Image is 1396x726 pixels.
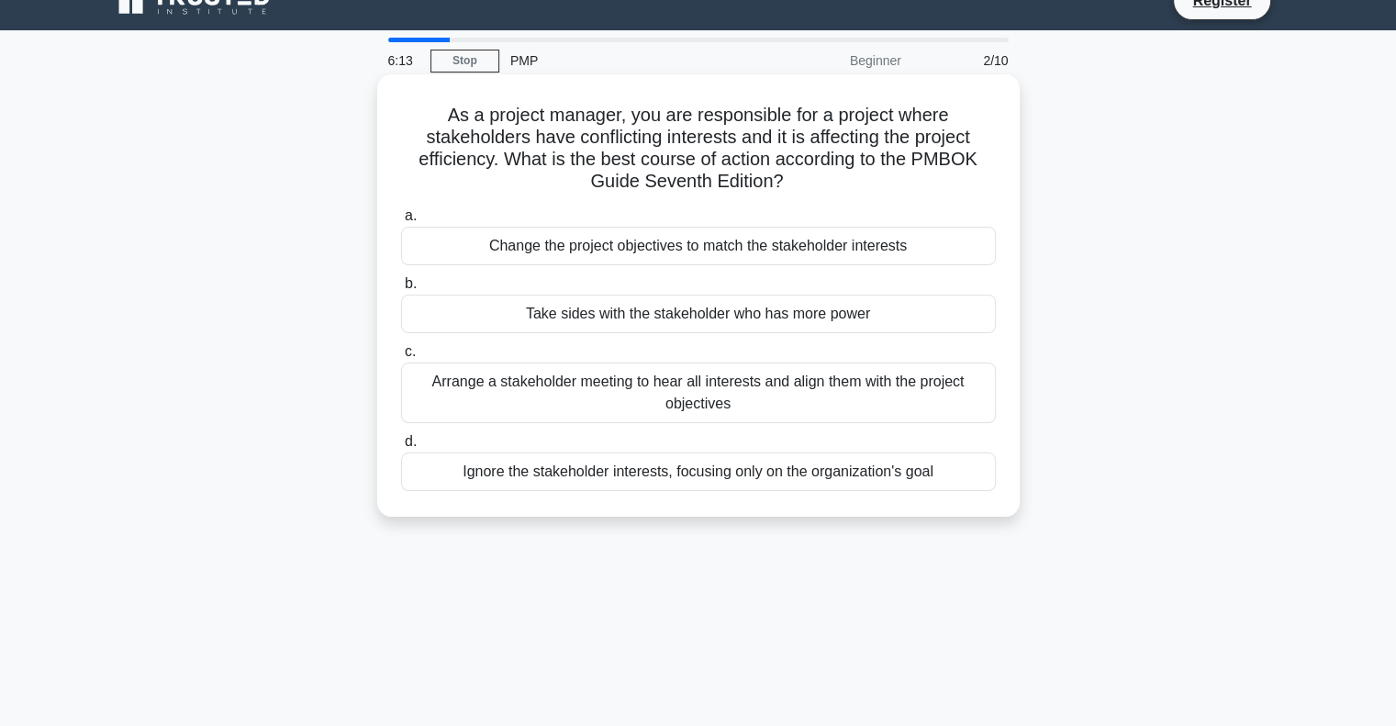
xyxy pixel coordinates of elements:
[401,295,996,333] div: Take sides with the stakeholder who has more power
[377,42,430,79] div: 6:13
[405,343,416,359] span: c.
[405,433,417,449] span: d.
[399,104,998,194] h5: As a project manager, you are responsible for a project where stakeholders have conflicting inter...
[401,452,996,491] div: Ignore the stakeholder interests, focusing only on the organization's goal
[405,207,417,223] span: a.
[912,42,1020,79] div: 2/10
[430,50,499,73] a: Stop
[405,275,417,291] span: b.
[401,363,996,423] div: Arrange a stakeholder meeting to hear all interests and align them with the project objectives
[499,42,752,79] div: PMP
[401,227,996,265] div: Change the project objectives to match the stakeholder interests
[752,42,912,79] div: Beginner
